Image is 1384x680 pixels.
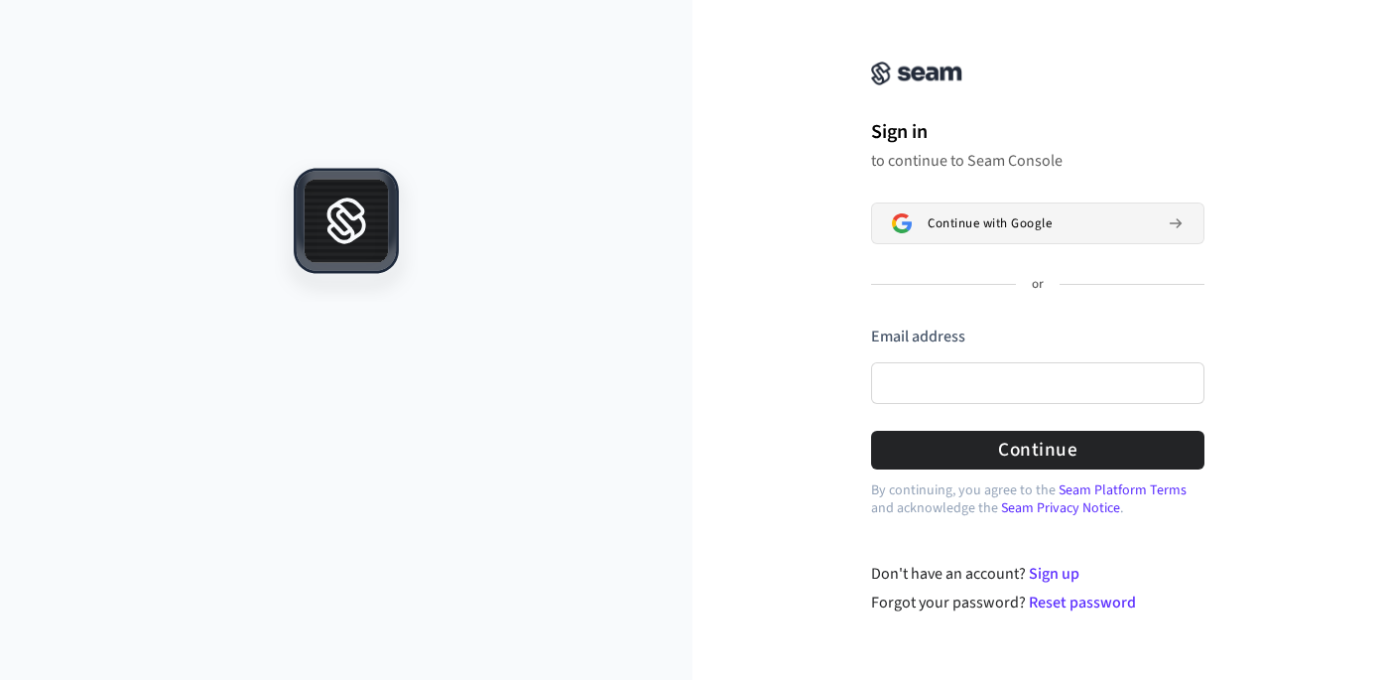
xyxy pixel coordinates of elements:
[1032,276,1044,294] p: or
[871,562,1205,586] div: Don't have an account?
[871,591,1205,614] div: Forgot your password?
[871,431,1204,470] button: Continue
[1029,563,1079,585] a: Sign up
[871,326,965,347] label: Email address
[1029,592,1136,613] a: Reset password
[892,213,912,233] img: Sign in with Google
[871,62,962,85] img: Seam Console
[928,215,1052,231] span: Continue with Google
[871,203,1204,244] button: Sign in with GoogleContinue with Google
[1059,480,1187,500] a: Seam Platform Terms
[871,117,1204,147] h1: Sign in
[1001,498,1120,518] a: Seam Privacy Notice
[871,481,1204,517] p: By continuing, you agree to the and acknowledge the .
[871,151,1204,171] p: to continue to Seam Console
